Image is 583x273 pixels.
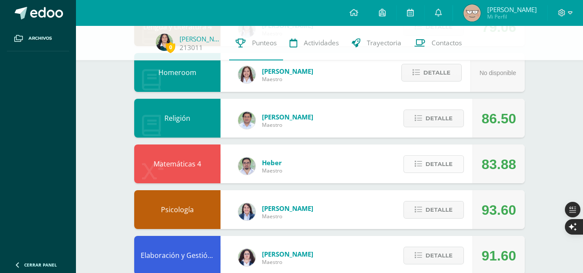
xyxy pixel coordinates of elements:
span: Maestro [262,213,313,220]
button: Detalle [403,247,464,264]
a: Trayectoria [345,26,408,60]
span: Contactos [432,38,462,47]
span: Archivos [28,35,52,42]
span: Detalle [425,202,453,218]
div: 83.88 [482,145,516,184]
img: 00229b7027b55c487e096d516d4a36c4.png [238,157,255,175]
span: [PERSON_NAME] [487,5,537,14]
button: Detalle [403,155,464,173]
span: Mi Perfil [487,13,537,20]
span: Detalle [423,65,451,81]
span: 0 [166,42,175,53]
div: 93.60 [482,191,516,229]
div: Matemáticas 4 [134,144,221,183]
a: Punteos [229,26,283,60]
span: Detalle [425,248,453,264]
img: 4f584a23ab57ed1d5ae0c4d956f68ee2.png [463,4,481,22]
span: [PERSON_NAME] [262,204,313,213]
img: 8670e599328e1b651da57b5535759df0.png [156,34,173,51]
span: Maestro [262,167,282,174]
div: Psicología [134,190,221,229]
span: No disponible [479,69,516,76]
button: Detalle [403,110,464,127]
div: 86.50 [482,99,516,138]
span: Heber [262,158,282,167]
span: Maestro [262,75,313,83]
span: Punteos [252,38,277,47]
img: 101204560ce1c1800cde82bcd5e5712f.png [238,203,255,220]
span: Actividades [304,38,339,47]
span: [PERSON_NAME] [262,250,313,258]
span: [PERSON_NAME] [262,113,313,121]
img: f767cae2d037801592f2ba1a5db71a2a.png [238,112,255,129]
a: Contactos [408,26,468,60]
img: acecb51a315cac2de2e3deefdb732c9f.png [238,66,255,83]
div: Homeroom [134,53,221,92]
a: Actividades [283,26,345,60]
span: Detalle [425,110,453,126]
a: 213011 [180,43,203,52]
span: [PERSON_NAME] [262,67,313,75]
img: ba02aa29de7e60e5f6614f4096ff8928.png [238,249,255,266]
div: Religión [134,99,221,138]
span: Trayectoria [367,38,401,47]
span: Maestro [262,121,313,129]
button: Detalle [403,201,464,219]
span: Maestro [262,258,313,266]
span: Cerrar panel [24,262,57,268]
button: Detalle [401,64,462,82]
span: Detalle [425,156,453,172]
a: Archivos [7,26,69,51]
a: [PERSON_NAME] [180,35,223,43]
